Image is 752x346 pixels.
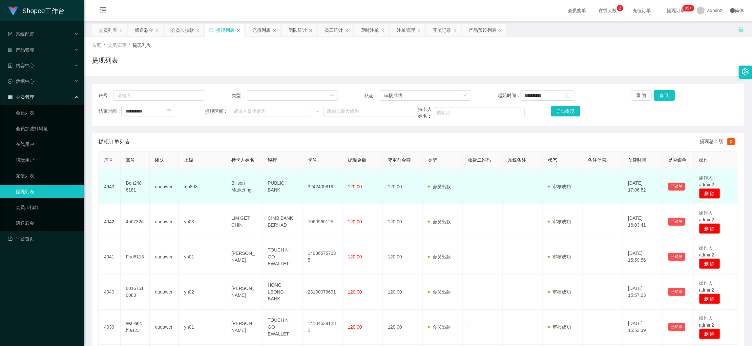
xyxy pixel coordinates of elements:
[663,8,688,13] span: 提现订单
[16,138,79,151] a: 在线用户
[433,108,525,118] input: 请输入
[262,204,303,239] td: CIMB BANK BERHAD
[179,310,226,345] td: yn01
[16,216,79,230] a: 赠送彩金
[498,92,521,99] span: 起始时间：
[628,157,647,163] span: 创建时间
[92,55,118,65] h1: 提现列表
[8,63,34,68] span: 内容中心
[700,138,738,146] div: 提现总金额：
[205,108,230,115] span: 提现区间：
[16,201,79,214] a: 会员加扣款
[22,0,65,21] h1: Shopee工作台
[548,219,571,224] span: 审核成功
[262,275,303,310] td: HONG LEONG BANK
[668,288,685,296] button: 已锁单
[99,204,121,239] td: 4942
[8,94,34,100] span: 会员管理
[383,310,423,345] td: 120.00
[453,29,457,32] i: 图标: close
[623,239,663,275] td: [DATE] 15:59:56
[699,188,720,199] button: 删 除
[92,43,101,48] span: 首页
[216,24,235,36] div: 提现列表
[699,245,718,257] span: 操作人：admin2
[184,157,193,163] span: 上级
[8,232,79,245] a: 图标: dashboard平台首页
[262,169,303,204] td: PUBLIC BANK
[8,95,12,99] i: 图标: table
[150,169,179,204] td: dadawei
[308,157,317,163] span: 卡号
[155,157,164,163] span: 团队
[629,8,654,13] span: 充值订单
[150,204,179,239] td: dadawei
[104,157,113,163] span: 序号
[92,0,114,21] i: 图标: menu-fold
[468,184,470,189] span: -
[566,93,571,98] i: 图标: calendar
[309,29,313,32] i: 图标: close
[303,169,343,204] td: 3242409819
[16,106,79,119] a: 会员列表
[348,324,362,330] span: 120.00
[150,310,179,345] td: dadawei
[119,29,123,32] i: 图标: close
[179,204,226,239] td: yn03
[588,157,606,163] span: 备注信息
[654,90,675,101] button: 查 询
[468,157,491,163] span: 收款二维码
[16,122,79,135] a: 会员加减打码量
[179,239,226,275] td: yn01
[98,108,121,115] span: 结束时间：
[8,79,12,84] i: 图标: check-circle-o
[121,204,150,239] td: 4507326
[98,138,130,146] span: 提现订单列表
[179,275,226,310] td: yn02
[463,93,467,98] i: 图标: down
[548,184,571,189] span: 审核成功
[699,175,718,187] span: 操作人：admin2
[99,275,121,310] td: 4940
[468,219,470,224] span: -
[418,106,433,120] span: 持卡人姓名：
[668,183,685,191] button: 已锁单
[623,275,663,310] td: [DATE] 15:57:23
[548,254,571,259] span: 审核成功
[237,29,240,32] i: 图标: close
[383,239,423,275] td: 120.00
[551,106,580,116] button: 导出提现
[288,24,307,36] div: 团队统计
[508,157,526,163] span: 系统备注
[699,280,718,293] span: 操作人：admin2
[99,239,121,275] td: 4941
[668,218,685,226] button: 已锁单
[348,157,366,163] span: 提现金额
[365,92,380,99] span: 状态：
[699,315,718,328] span: 操作人：admin2
[682,5,694,11] sup: 310
[699,157,708,163] span: 操作
[167,109,171,113] i: 图标: calendar
[699,258,720,269] button: 删 除
[8,63,12,68] i: 图标: profile
[428,184,451,189] span: 会员出款
[668,253,685,261] button: 已锁单
[262,239,303,275] td: TOUCH N GO EWALLET
[668,157,687,163] span: 是否锁单
[348,289,362,295] span: 120.00
[548,157,557,163] span: 状态
[99,24,117,36] div: 会员列表
[323,106,418,116] input: 请输入最大值为
[348,254,362,259] span: 120.00
[8,31,34,37] span: 系统配置
[428,157,437,163] span: 类型
[668,323,685,331] button: 已锁单
[226,204,262,239] td: LIM GET CHIN
[727,138,735,145] span: 0
[428,219,451,224] span: 会员出款
[99,169,121,204] td: 4943
[16,185,79,198] a: 提现列表
[150,239,179,275] td: dadawei
[548,289,571,295] span: 审核成功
